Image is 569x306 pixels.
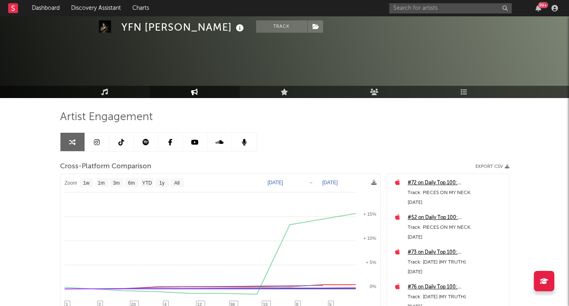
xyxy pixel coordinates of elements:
[408,198,505,208] div: [DATE]
[256,20,307,33] button: Track
[65,180,77,186] text: Zoom
[98,180,105,186] text: 1m
[159,180,165,186] text: 1y
[174,180,179,186] text: All
[60,162,151,172] span: Cross-Platform Comparison
[121,20,246,34] div: YFN [PERSON_NAME]
[389,3,512,13] input: Search for artists
[538,2,548,8] div: 99 +
[142,180,152,186] text: YTD
[408,223,505,232] div: Track: PIECES ON MY NECK.
[408,178,505,188] a: #72 on Daily Top 100: [GEOGRAPHIC_DATA]
[322,180,338,185] text: [DATE]
[363,236,376,241] text: + 10%
[408,257,505,267] div: Track: [DATE] (MY TRUTH).
[128,180,135,186] text: 6m
[363,212,376,217] text: + 15%
[308,180,313,185] text: →
[408,248,505,257] a: #73 on Daily Top 100: [GEOGRAPHIC_DATA]
[113,180,120,186] text: 3m
[408,232,505,242] div: [DATE]
[536,5,541,11] button: 99+
[408,282,505,292] a: #76 on Daily Top 100: [GEOGRAPHIC_DATA]
[366,260,376,265] text: + 5%
[408,213,505,223] a: #52 on Daily Top 100: [GEOGRAPHIC_DATA]
[60,112,153,122] span: Artist Engagement
[408,292,505,302] div: Track: [DATE] (MY TRUTH).
[268,180,283,185] text: [DATE]
[83,180,89,186] text: 1w
[408,267,505,277] div: [DATE]
[475,164,509,169] button: Export CSV
[370,284,376,289] text: 0%
[408,188,505,198] div: Track: PIECES ON MY NECK.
